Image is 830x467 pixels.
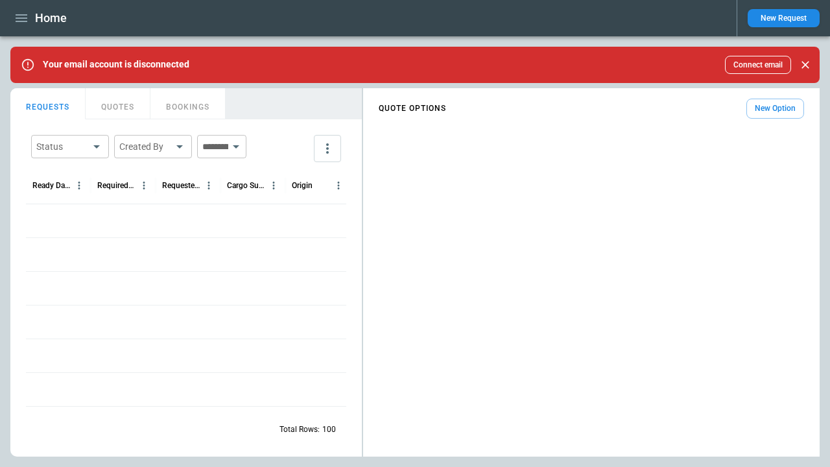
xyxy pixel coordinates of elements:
div: Status [36,140,88,153]
button: BOOKINGS [150,88,226,119]
button: more [314,135,341,162]
div: Created By [119,140,171,153]
button: QUOTES [86,88,150,119]
button: REQUESTS [10,88,86,119]
button: Cargo Summary column menu [265,177,282,194]
div: scrollable content [363,93,820,124]
button: Required Date & Time (UTC+03:00) column menu [136,177,152,194]
button: Ready Date & Time (UTC+03:00) column menu [71,177,88,194]
button: New Request [748,9,820,27]
button: Requested Route column menu [200,177,217,194]
div: Cargo Summary [227,181,265,190]
button: New Option [746,99,804,119]
p: Your email account is disconnected [43,59,189,70]
p: Total Rows: [279,424,320,435]
button: Connect email [725,56,791,74]
p: 100 [322,424,336,435]
h1: Home [35,10,67,26]
div: Origin [292,181,313,190]
h4: QUOTE OPTIONS [379,106,446,112]
div: Required Date & Time (UTC+03:00) [97,181,136,190]
div: dismiss [796,51,814,79]
div: Ready Date & Time (UTC+03:00) [32,181,71,190]
div: Requested Route [162,181,200,190]
button: Origin column menu [330,177,347,194]
button: Close [796,56,814,74]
